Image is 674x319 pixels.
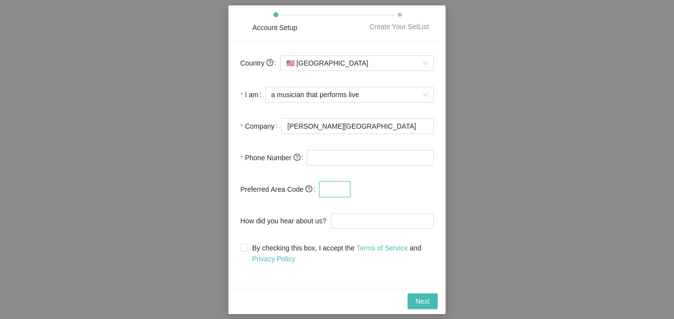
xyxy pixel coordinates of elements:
[245,152,300,163] span: Phone Number
[370,21,429,32] div: Create Your SetList
[286,59,295,67] span: 🇺🇸
[240,211,331,231] label: How did you hear about us?
[240,85,265,105] label: I am
[240,116,281,136] label: Company
[266,59,273,66] span: question-circle
[240,58,273,69] span: Country
[294,154,300,161] span: question-circle
[286,56,428,71] span: [GEOGRAPHIC_DATA]
[281,118,434,134] input: Company
[331,213,434,229] input: How did you hear about us?
[271,87,428,102] span: a musician that performs live
[252,255,295,263] a: Privacy Policy
[415,296,430,307] span: Next
[305,185,312,192] span: question-circle
[240,184,312,195] span: Preferred Area Code
[252,22,297,33] div: Account Setup
[356,244,408,252] a: Terms of Service
[248,243,434,264] span: By checking this box, I accept the and
[408,293,438,309] button: Next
